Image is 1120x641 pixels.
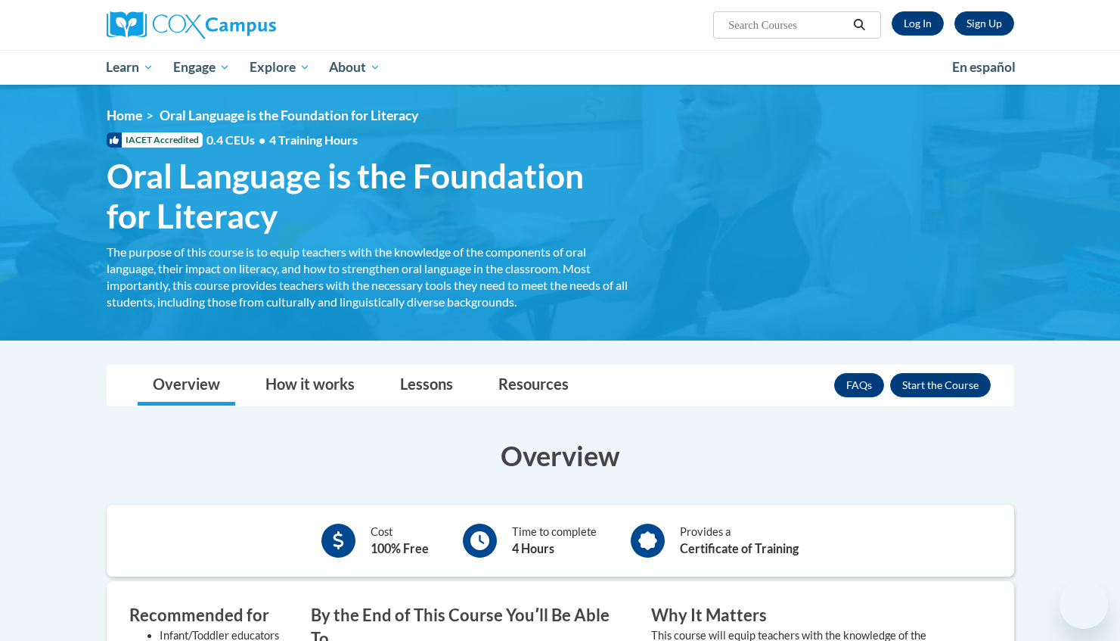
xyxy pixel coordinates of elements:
b: 100% Free [371,541,429,555]
a: Log In [892,11,944,36]
a: FAQs [834,373,884,397]
span: Engage [173,58,230,76]
b: Certificate of Training [680,541,799,555]
span: En español [952,59,1016,75]
iframe: Button to launch messaging window [1060,580,1108,629]
span: • [259,132,265,147]
span: Oral Language is the Foundation for Literacy [160,107,418,123]
a: Register [954,11,1014,36]
span: IACET Accredited [107,132,203,148]
b: 4 Hours [512,541,554,555]
h3: Why It Matters [651,604,969,627]
a: Explore [240,50,320,85]
a: Resources [483,366,584,406]
a: Learn [97,50,164,85]
span: 4 Training Hours [269,132,358,147]
div: Main menu [84,50,1037,85]
div: Cost [371,524,429,558]
span: Explore [250,58,310,76]
a: About [319,50,390,85]
a: En español [942,51,1025,83]
a: Lessons [385,366,468,406]
div: Time to complete [512,524,597,558]
input: Search Courses [727,16,848,34]
a: Cox Campus [107,11,394,39]
a: Home [107,107,142,123]
button: Enroll [890,373,991,397]
img: Cox Campus [107,11,276,39]
span: 0.4 CEUs [206,132,358,148]
a: Engage [163,50,240,85]
h3: Overview [107,437,1014,475]
div: Provides a [680,524,799,558]
span: About [329,58,380,76]
a: How it works [250,366,370,406]
a: Overview [138,366,235,406]
button: Search [848,16,870,34]
h3: Recommended for [129,604,288,627]
span: Learn [106,58,154,76]
div: The purpose of this course is to equip teachers with the knowledge of the components of oral lang... [107,244,628,310]
span: Oral Language is the Foundation for Literacy [107,156,628,236]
